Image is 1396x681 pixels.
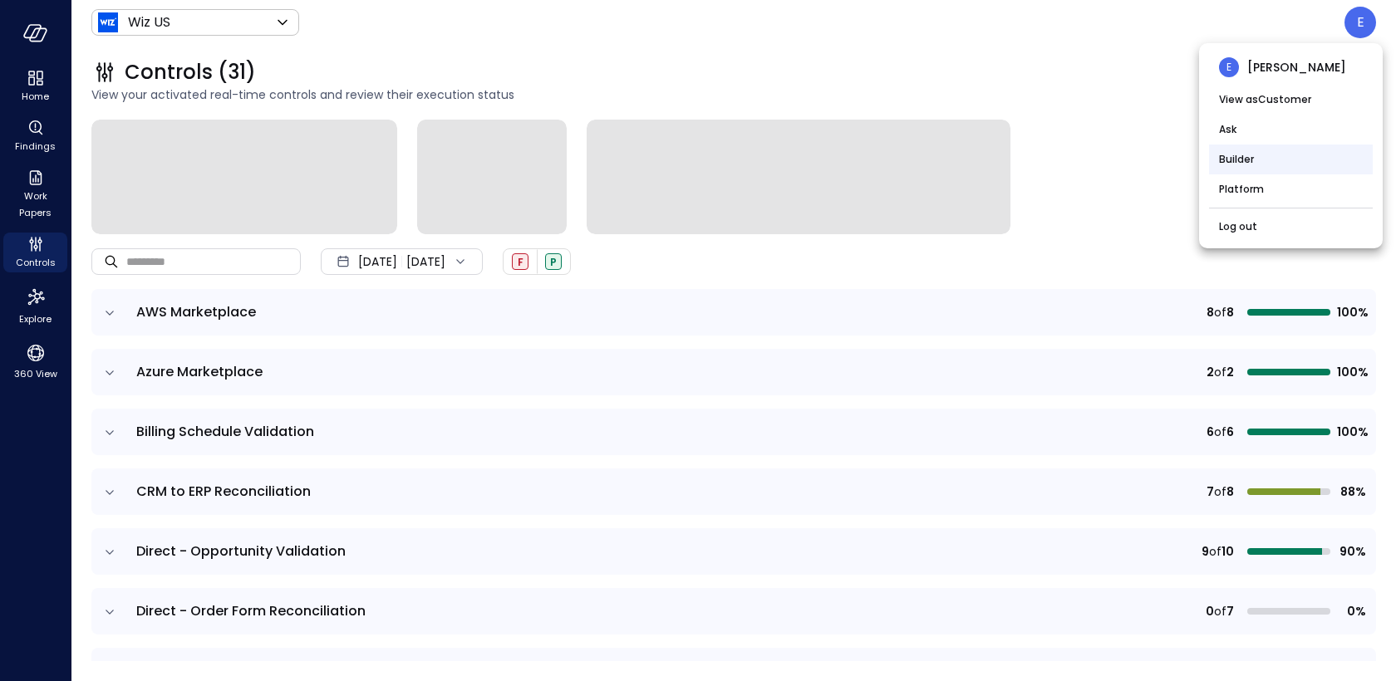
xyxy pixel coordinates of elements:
li: Ask [1209,115,1373,145]
div: E [1219,57,1239,77]
span: [PERSON_NAME] [1247,58,1346,76]
li: Builder [1209,145,1373,174]
a: Log out [1219,218,1257,235]
li: View as Customer [1209,85,1373,115]
li: Platform [1209,174,1373,204]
